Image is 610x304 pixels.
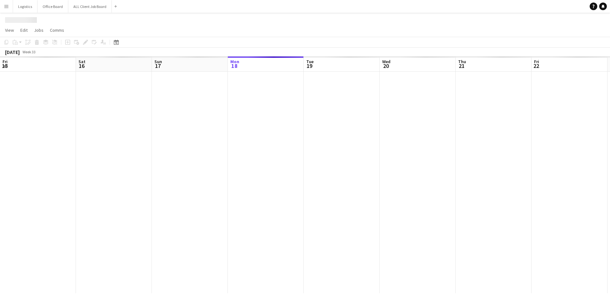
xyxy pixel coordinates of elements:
span: Fri [534,59,539,64]
span: View [5,27,14,33]
span: Thu [458,59,466,64]
a: Comms [47,26,67,34]
a: Jobs [31,26,46,34]
a: View [3,26,17,34]
span: Mon [230,59,239,64]
span: 20 [381,62,390,69]
span: 22 [533,62,539,69]
span: Fri [3,59,8,64]
span: Week 33 [21,50,37,54]
span: 17 [153,62,162,69]
a: Edit [18,26,30,34]
span: Edit [20,27,28,33]
span: Comms [50,27,64,33]
span: Wed [382,59,390,64]
span: Sun [154,59,162,64]
span: 21 [457,62,466,69]
span: 15 [2,62,8,69]
button: Office Board [37,0,68,13]
button: Logistics [13,0,37,13]
span: 16 [78,62,85,69]
button: ALL Client Job Board [68,0,112,13]
span: 19 [305,62,314,69]
span: Sat [78,59,85,64]
span: Jobs [34,27,44,33]
span: 18 [229,62,239,69]
div: [DATE] [5,49,20,55]
span: Tue [306,59,314,64]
